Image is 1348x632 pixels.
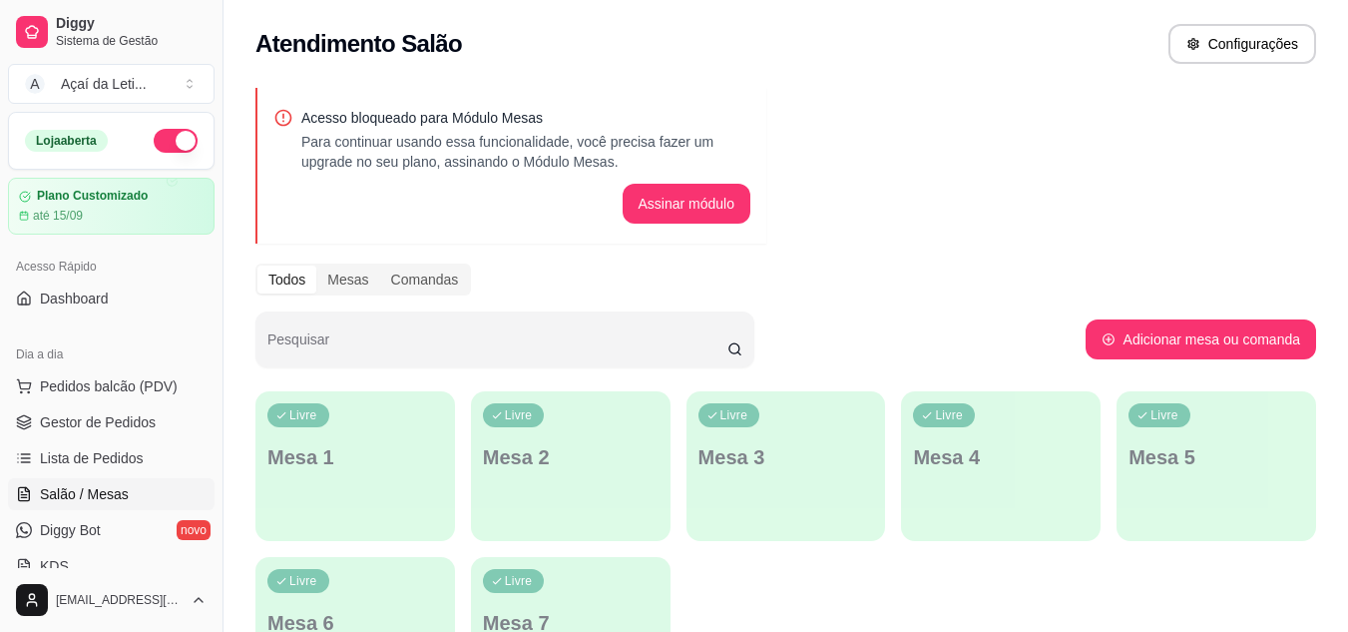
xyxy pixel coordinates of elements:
a: Diggy Botnovo [8,514,215,546]
button: LivreMesa 2 [471,391,671,541]
span: Dashboard [40,289,109,309]
button: LivreMesa 4 [901,391,1101,541]
button: Alterar Status [154,129,198,153]
span: Diggy Bot [40,520,101,540]
button: LivreMesa 1 [255,391,455,541]
span: A [25,74,45,94]
button: Configurações [1168,24,1316,64]
div: Todos [257,266,316,294]
p: Livre [289,573,317,589]
p: Mesa 5 [1128,443,1304,471]
a: KDS [8,550,215,582]
button: LivreMesa 5 [1117,391,1316,541]
span: Diggy [56,15,207,33]
span: Lista de Pedidos [40,448,144,468]
button: Pedidos balcão (PDV) [8,370,215,402]
span: Gestor de Pedidos [40,412,156,432]
a: Gestor de Pedidos [8,406,215,438]
p: Livre [935,407,963,423]
input: Pesquisar [267,337,727,357]
span: Sistema de Gestão [56,33,207,49]
div: Dia a dia [8,338,215,370]
h2: Atendimento Salão [255,28,462,60]
p: Mesa 3 [698,443,874,471]
p: Mesa 4 [913,443,1089,471]
span: KDS [40,556,69,576]
div: Comandas [380,266,470,294]
button: Adicionar mesa ou comanda [1086,319,1316,359]
p: Livre [1150,407,1178,423]
a: Lista de Pedidos [8,442,215,474]
p: Livre [289,407,317,423]
article: Plano Customizado [37,189,148,204]
p: Para continuar usando essa funcionalidade, você precisa fazer um upgrade no seu plano, assinando ... [301,132,750,172]
button: [EMAIL_ADDRESS][DOMAIN_NAME] [8,576,215,624]
button: Select a team [8,64,215,104]
a: DiggySistema de Gestão [8,8,215,56]
p: Acesso bloqueado para Módulo Mesas [301,108,750,128]
div: Açaí da Leti ... [61,74,147,94]
article: até 15/09 [33,208,83,224]
div: Loja aberta [25,130,108,152]
button: LivreMesa 3 [686,391,886,541]
span: Pedidos balcão (PDV) [40,376,178,396]
p: Livre [720,407,748,423]
div: Acesso Rápido [8,251,215,283]
a: Plano Customizadoaté 15/09 [8,178,215,235]
a: Dashboard [8,283,215,315]
p: Mesa 1 [267,443,443,471]
button: Assinar módulo [623,184,751,224]
p: Livre [505,573,533,589]
span: [EMAIL_ADDRESS][DOMAIN_NAME] [56,592,183,608]
div: Mesas [316,266,379,294]
span: Salão / Mesas [40,484,129,504]
p: Mesa 2 [483,443,659,471]
p: Livre [505,407,533,423]
a: Salão / Mesas [8,478,215,510]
